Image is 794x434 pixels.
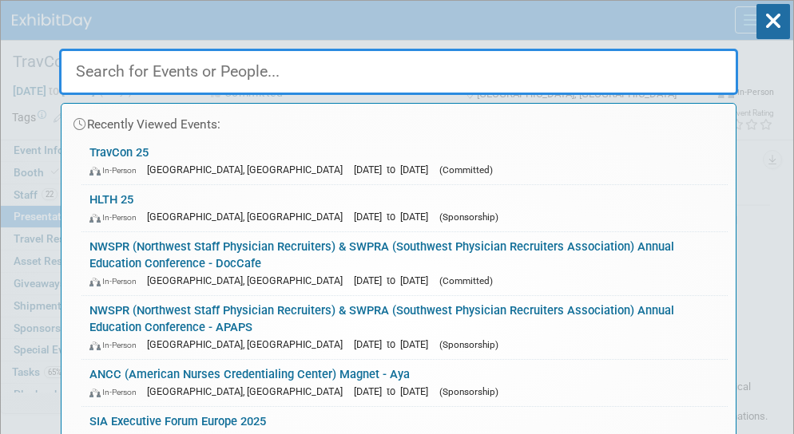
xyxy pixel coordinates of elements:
[59,49,738,95] input: Search for Events or People...
[439,275,493,286] span: (Committed)
[81,360,728,406] a: ANCC (American Nurses Credentialing Center) Magnet - Aya In-Person [GEOGRAPHIC_DATA], [GEOGRAPHIC...
[439,164,493,176] span: (Committed)
[439,386,498,397] span: (Sponsorship)
[439,339,498,350] span: (Sponsorship)
[89,340,144,350] span: In-Person
[89,387,144,397] span: In-Person
[147,385,351,397] span: [GEOGRAPHIC_DATA], [GEOGRAPHIC_DATA]
[81,296,728,359] a: NWSPR (Northwest Staff Physician Recruiters) & SWPRA (Southwest Physician Recruiters Association)...
[147,164,351,176] span: [GEOGRAPHIC_DATA], [GEOGRAPHIC_DATA]
[81,232,728,295] a: NWSPR (Northwest Staff Physician Recruiters) & SWPRA (Southwest Physician Recruiters Association)...
[89,165,144,176] span: In-Person
[147,338,351,350] span: [GEOGRAPHIC_DATA], [GEOGRAPHIC_DATA]
[81,185,728,231] a: HLTH 25 In-Person [GEOGRAPHIC_DATA], [GEOGRAPHIC_DATA] [DATE] to [DATE] (Sponsorship)
[354,164,436,176] span: [DATE] to [DATE]
[81,138,728,184] a: TravCon 25 In-Person [GEOGRAPHIC_DATA], [GEOGRAPHIC_DATA] [DATE] to [DATE] (Committed)
[439,211,498,223] span: (Sponsorship)
[354,338,436,350] span: [DATE] to [DATE]
[89,212,144,223] span: In-Person
[89,276,144,286] span: In-Person
[147,274,351,286] span: [GEOGRAPHIC_DATA], [GEOGRAPHIC_DATA]
[354,274,436,286] span: [DATE] to [DATE]
[354,211,436,223] span: [DATE] to [DATE]
[69,104,728,138] div: Recently Viewed Events:
[354,385,436,397] span: [DATE] to [DATE]
[147,211,351,223] span: [GEOGRAPHIC_DATA], [GEOGRAPHIC_DATA]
